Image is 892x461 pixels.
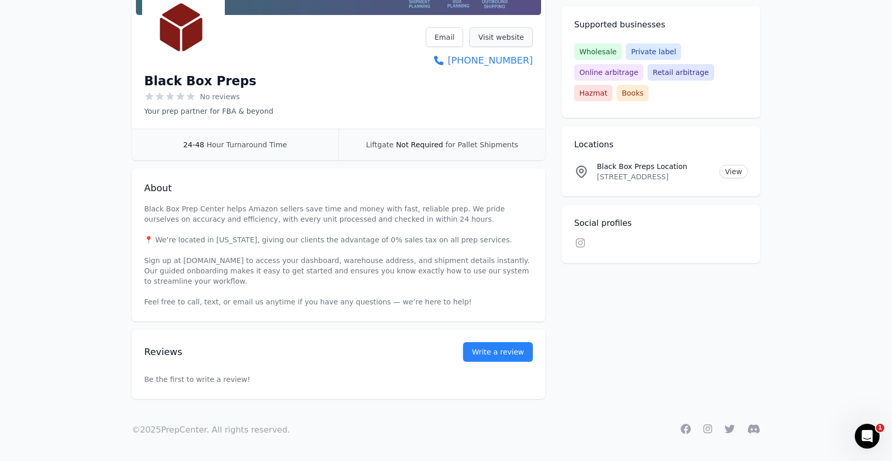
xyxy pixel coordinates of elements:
h2: Locations [574,139,748,151]
span: Wholesale [574,43,622,60]
p: Be the first to write a review! [144,354,533,405]
a: Visit website [469,27,533,47]
span: No reviews [200,91,240,102]
h2: About [144,181,533,195]
a: Email [426,27,464,47]
span: Liftgate [366,141,393,149]
a: Write a review [463,342,533,362]
span: Not Required [396,141,443,149]
span: 1 [876,424,884,432]
p: © 2025 PrepCenter. All rights reserved. [132,424,290,436]
p: Black Box Prep Center helps Amazon sellers save time and money with fast, reliable prep. We pride... [144,204,533,307]
h1: Black Box Preps [144,73,256,89]
p: Black Box Preps Location [597,161,711,172]
span: Books [617,85,649,101]
span: Private label [626,43,681,60]
span: Online arbitrage [574,64,643,81]
span: 24-48 [183,141,205,149]
a: [PHONE_NUMBER] [426,53,533,68]
span: Hour Turnaround Time [207,141,287,149]
p: Your prep partner for FBA & beyond [144,106,273,116]
span: Retail arbitrage [648,64,714,81]
a: View [719,165,748,178]
span: for Pallet Shipments [445,141,518,149]
h2: Supported businesses [574,19,748,31]
iframe: Intercom live chat [855,424,880,449]
h2: Reviews [144,345,430,359]
span: Hazmat [574,85,612,101]
h2: Social profiles [574,217,748,229]
p: [STREET_ADDRESS] [597,172,711,182]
